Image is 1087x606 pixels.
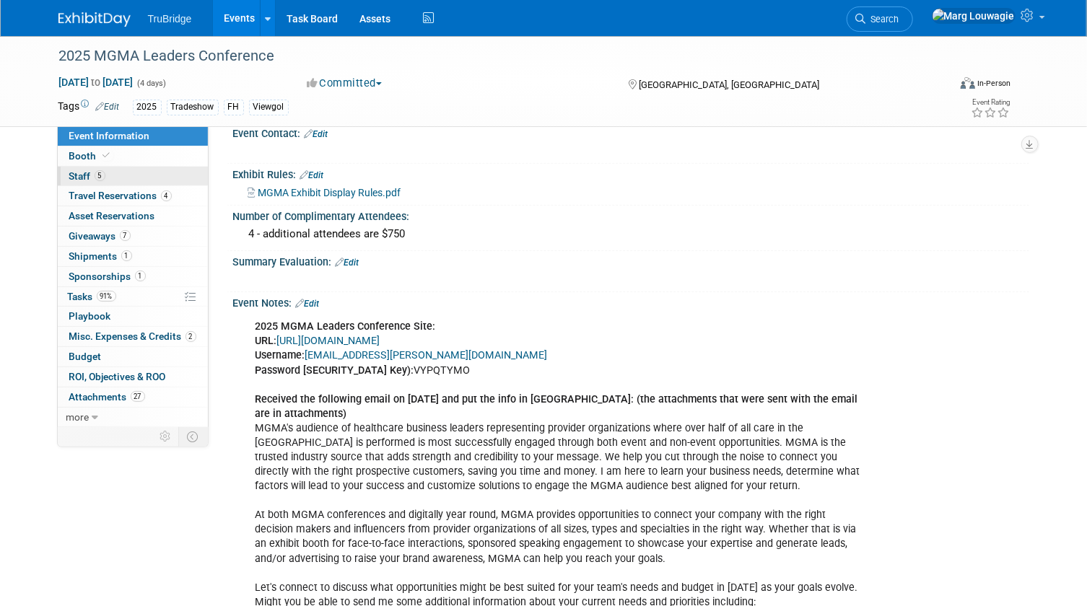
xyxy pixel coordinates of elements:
[256,349,305,361] b: Username:
[336,258,359,268] a: Edit
[68,291,116,302] span: Tasks
[69,170,105,182] span: Staff
[58,186,208,206] a: Travel Reservations4
[69,130,150,141] span: Event Information
[233,123,1029,141] div: Event Contact:
[95,170,105,181] span: 5
[154,427,179,446] td: Personalize Event Tab Strip
[233,292,1029,311] div: Event Notes:
[233,251,1029,270] div: Summary Evaluation:
[133,100,162,115] div: 2025
[58,76,134,89] span: [DATE] [DATE]
[258,187,401,198] span: MGMA Exhibit Display Rules.pdf
[277,335,380,347] a: [URL][DOMAIN_NAME]
[69,210,155,221] span: Asset Reservations
[870,75,1011,97] div: Event Format
[300,170,324,180] a: Edit
[69,351,102,362] span: Budget
[96,102,120,112] a: Edit
[58,287,208,307] a: Tasks91%
[977,78,1011,89] div: In-Person
[178,427,208,446] td: Toggle Event Tabs
[69,271,146,282] span: Sponsorships
[69,190,172,201] span: Travel Reservations
[58,12,131,27] img: ExhibitDay
[58,227,208,246] a: Giveaways7
[58,206,208,226] a: Asset Reservations
[302,76,388,91] button: Committed
[58,347,208,366] a: Budget
[58,267,208,286] a: Sponsorships1
[131,391,145,402] span: 27
[90,76,103,88] span: to
[58,126,208,146] a: Event Information
[69,330,196,342] span: Misc. Expenses & Credits
[244,223,1018,245] div: 4 - additional attendees are $750
[135,271,146,281] span: 1
[256,320,436,333] b: 2025 MGMA Leaders Conference Site:
[296,299,320,309] a: Edit
[961,77,975,89] img: Format-Inperson.png
[69,230,131,242] span: Giveaways
[932,8,1016,24] img: Marg Louwagie
[58,99,120,115] td: Tags
[69,371,166,382] span: ROI, Objectives & ROO
[233,164,1029,183] div: Exhibit Rules:
[54,43,930,69] div: 2025 MGMA Leaders Conference
[97,291,116,302] span: 91%
[256,335,277,347] b: URL:
[69,150,113,162] span: Booth
[233,206,1029,224] div: Number of Complimentary Attendees:
[58,247,208,266] a: Shipments1
[58,167,208,186] a: Staff5
[69,310,111,322] span: Playbook
[58,408,208,427] a: more
[66,411,90,423] span: more
[69,391,145,403] span: Attachments
[121,250,132,261] span: 1
[305,349,548,361] a: [EMAIL_ADDRESS][PERSON_NAME][DOMAIN_NAME]
[69,250,132,262] span: Shipments
[972,99,1010,106] div: Event Rating
[120,230,131,241] span: 7
[103,151,110,159] i: Booth reservation complete
[58,307,208,326] a: Playbook
[639,79,819,90] span: [GEOGRAPHIC_DATA], [GEOGRAPHIC_DATA]
[305,129,328,139] a: Edit
[58,146,208,166] a: Booth
[256,364,414,377] b: Password [SECURITY_DATA] Key):
[58,327,208,346] a: Misc. Expenses & Credits2
[185,331,196,342] span: 2
[58,367,208,387] a: ROI, Objectives & ROO
[58,387,208,407] a: Attachments27
[256,393,858,420] b: Received the following email on [DATE] and put the info in [GEOGRAPHIC_DATA]: (the attachments th...
[248,187,401,198] a: MGMA Exhibit Display Rules.pdf
[161,190,172,201] span: 4
[249,100,289,115] div: Viewgol
[847,6,913,32] a: Search
[866,14,899,25] span: Search
[136,79,167,88] span: (4 days)
[224,100,244,115] div: FH
[148,13,192,25] span: TruBridge
[167,100,219,115] div: Tradeshow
